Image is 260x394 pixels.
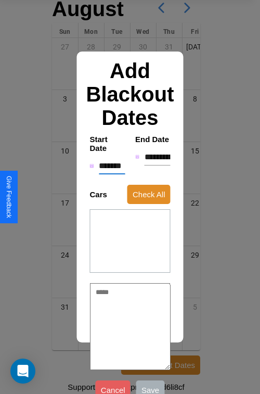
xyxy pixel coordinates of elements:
[90,190,107,199] h4: Cars
[10,359,35,384] div: Open Intercom Messenger
[5,176,12,218] div: Give Feedback
[90,135,125,152] h4: Start Date
[135,135,171,144] h4: End Date
[127,185,171,204] button: Check All
[85,59,176,130] h2: Add Blackout Dates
